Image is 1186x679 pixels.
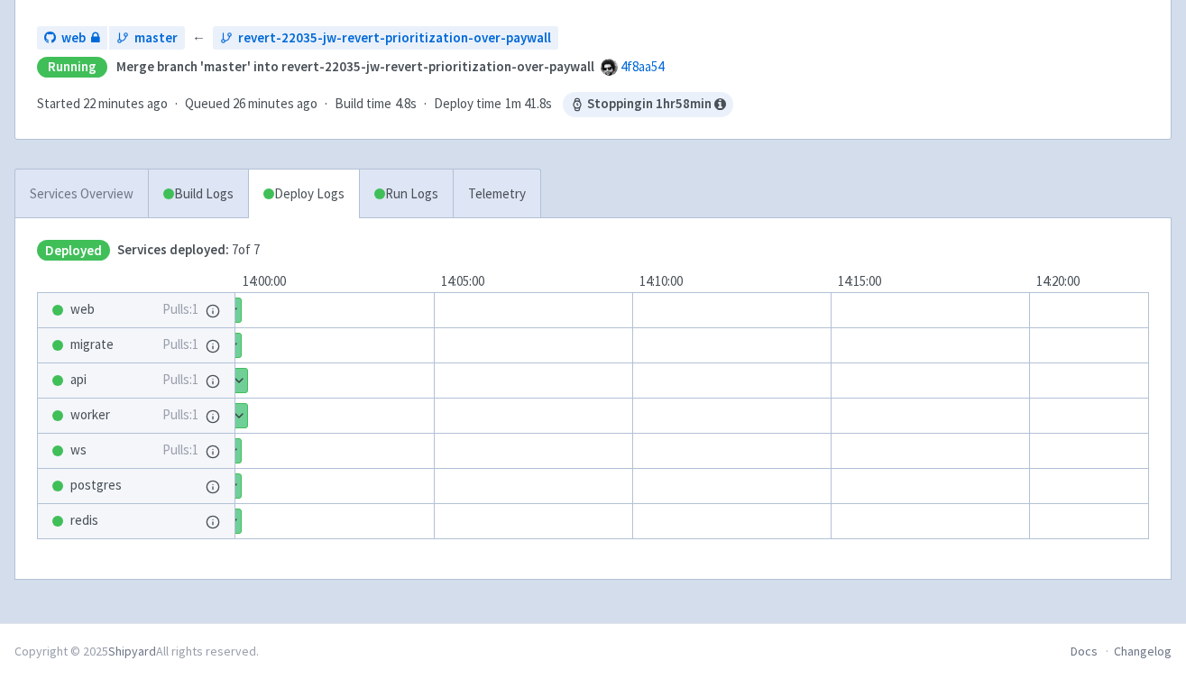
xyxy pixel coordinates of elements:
[109,26,185,50] a: master
[185,95,317,112] span: Queued
[505,94,552,115] span: 1m 41.8s
[1071,643,1098,659] a: Docs
[235,271,434,292] div: 14:00:00
[162,405,198,426] span: Pulls: 1
[162,335,198,355] span: Pulls: 1
[116,58,594,75] strong: Merge branch 'master' into revert-22035-jw-revert-prioritization-over-paywall
[70,475,122,496] span: postgres
[70,299,95,320] span: web
[335,94,391,115] span: Build time
[233,95,317,112] time: 26 minutes ago
[37,92,733,117] div: · · ·
[434,271,632,292] div: 14:05:00
[37,95,168,112] span: Started
[70,370,87,390] span: api
[162,299,198,320] span: Pulls: 1
[15,170,148,219] a: Services Overview
[70,510,98,531] span: redis
[162,440,198,461] span: Pulls: 1
[563,92,733,117] span: Stopping in 1 hr 58 min
[117,240,260,261] span: 7 of 7
[632,271,831,292] div: 14:10:00
[61,28,86,49] span: web
[238,28,551,49] span: revert-22035-jw-revert-prioritization-over-paywall
[37,240,110,261] span: Deployed
[37,26,107,50] a: web
[434,94,501,115] span: Deploy time
[162,370,198,390] span: Pulls: 1
[149,170,248,219] a: Build Logs
[359,170,453,219] a: Run Logs
[70,440,87,461] span: ws
[453,170,540,219] a: Telemetry
[621,58,664,75] a: 4f8aa54
[70,335,114,355] span: migrate
[1114,643,1172,659] a: Changelog
[831,271,1029,292] div: 14:15:00
[14,642,259,661] div: Copyright © 2025 All rights reserved.
[70,405,110,426] span: worker
[83,95,168,112] time: 22 minutes ago
[134,28,178,49] span: master
[395,94,417,115] span: 4.8s
[108,643,156,659] a: Shipyard
[37,57,107,78] div: Running
[213,26,558,50] a: revert-22035-jw-revert-prioritization-over-paywall
[248,170,359,219] a: Deploy Logs
[192,28,206,49] span: ←
[117,241,229,258] span: Services deployed:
